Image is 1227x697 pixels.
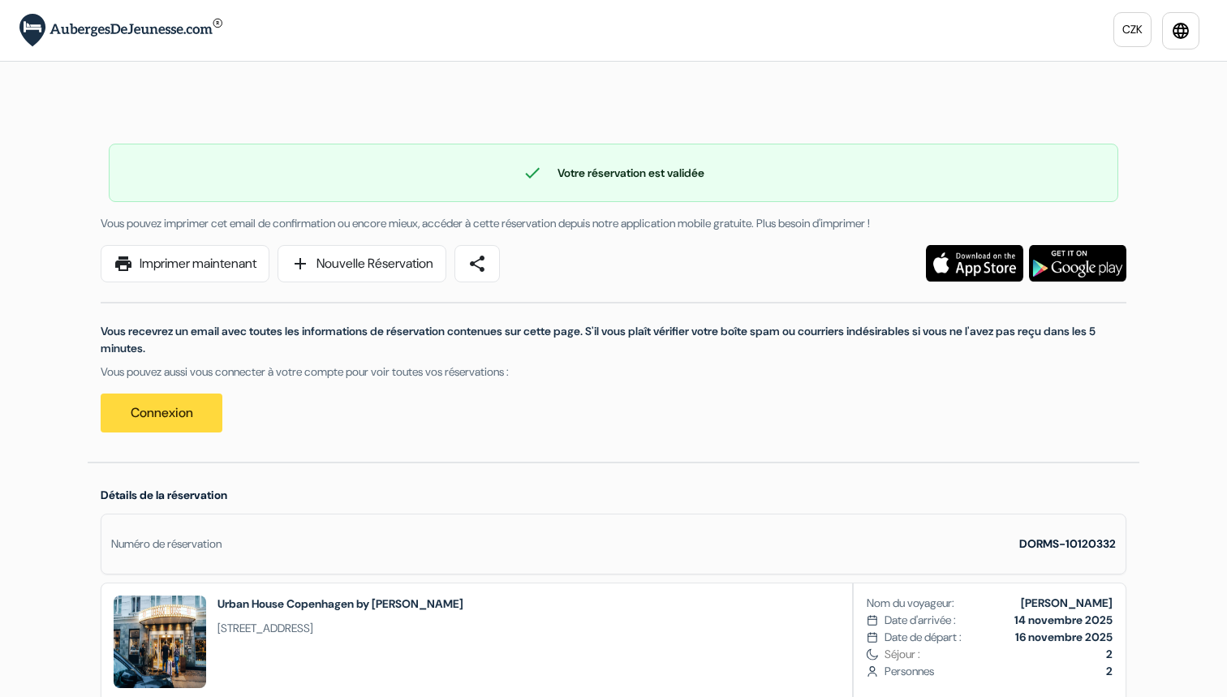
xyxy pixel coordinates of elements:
[278,245,446,282] a: addNouvelle Réservation
[114,596,206,688] img: exterior_view_61044_17296064146593.jpg
[101,216,870,230] span: Vous pouvez imprimer cet email de confirmation ou encore mieux, accéder à cette réservation depui...
[101,364,1126,381] p: Vous pouvez aussi vous connecter à votre compte pour voir toutes vos réservations :
[867,595,954,612] span: Nom du voyageur:
[926,245,1023,282] img: Téléchargez l'application gratuite
[111,536,222,553] div: Numéro de réservation
[19,14,222,47] img: AubergesDeJeunesse.com
[523,163,542,183] span: check
[885,612,956,629] span: Date d'arrivée :
[291,254,310,273] span: add
[1029,245,1126,282] img: Téléchargez l'application gratuite
[885,629,962,646] span: Date de départ :
[1106,647,1113,661] b: 2
[217,620,463,637] span: [STREET_ADDRESS]
[110,163,1117,183] div: Votre réservation est validée
[1021,596,1113,610] b: [PERSON_NAME]
[454,245,500,282] a: share
[1019,536,1116,551] strong: DORMS-10120332
[101,323,1126,357] p: Vous recevrez un email avec toutes les informations de réservation contenues sur cette page. S'il...
[114,254,133,273] span: print
[1171,21,1190,41] i: language
[1015,630,1113,644] b: 16 novembre 2025
[101,488,227,502] span: Détails de la réservation
[101,245,269,282] a: printImprimer maintenant
[1162,12,1199,49] a: language
[217,596,463,612] h2: Urban House Copenhagen by [PERSON_NAME]
[1113,12,1152,47] a: CZK
[885,646,1113,663] span: Séjour :
[1106,664,1113,678] b: 2
[467,254,487,273] span: share
[1014,613,1113,627] b: 14 novembre 2025
[885,663,1113,680] span: Personnes
[101,394,222,432] a: Connexion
